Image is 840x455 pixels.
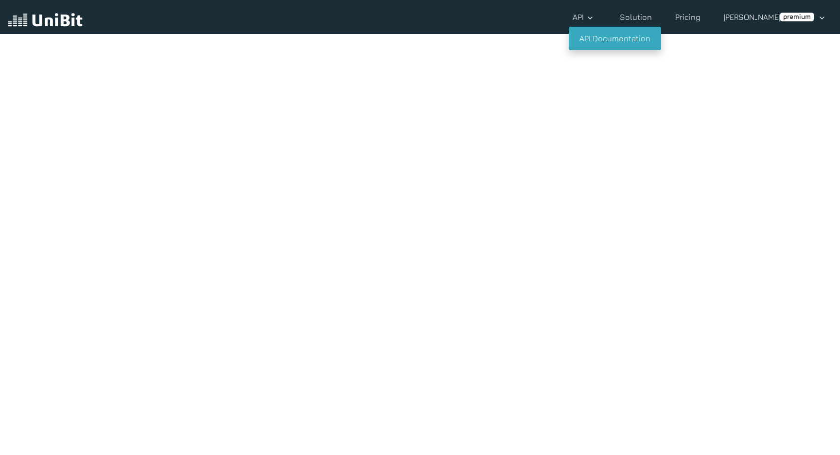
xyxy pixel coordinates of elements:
[671,7,704,27] a: Pricing
[569,7,600,27] a: API
[569,27,661,50] a: API Documentation
[780,13,814,21] span: premium
[616,7,656,27] a: Solution
[720,7,832,27] a: [PERSON_NAME]premium
[791,406,828,443] iframe: Drift Widget Chat Controller
[8,12,83,30] img: UniBit Logo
